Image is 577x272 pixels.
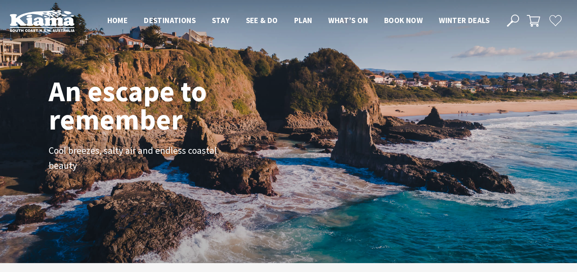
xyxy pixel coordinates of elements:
h1: An escape to remember [49,77,271,134]
span: Plan [294,15,312,25]
nav: Main Menu [99,14,498,28]
img: Kiama Logo [10,10,75,32]
span: Winter Deals [439,15,489,25]
span: Stay [212,15,230,25]
p: Cool breezes, salty air and endless coastal beauty [49,143,231,173]
span: Destinations [144,15,196,25]
span: Home [107,15,128,25]
span: See & Do [246,15,278,25]
span: Book now [384,15,423,25]
span: What’s On [328,15,368,25]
